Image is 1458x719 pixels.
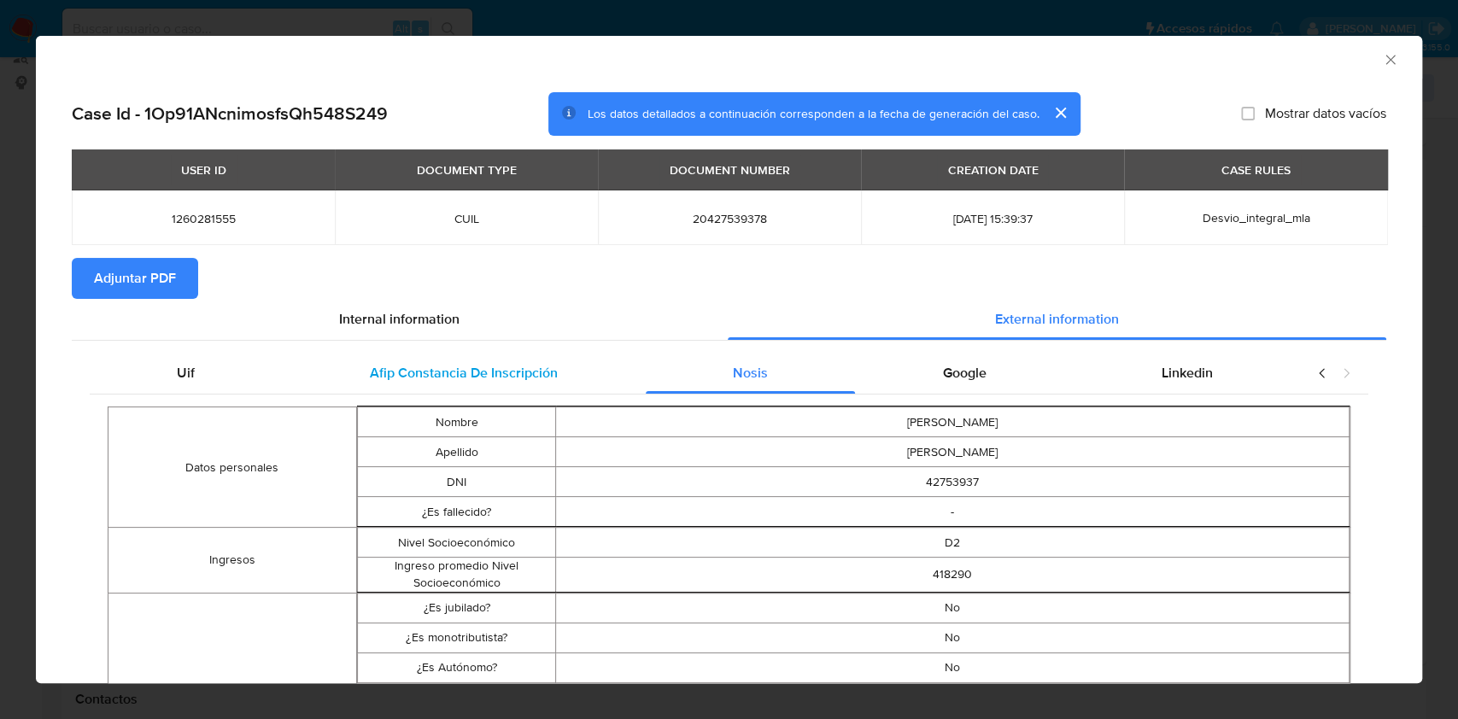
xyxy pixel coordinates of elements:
td: ¿Es fallecido? [357,497,555,527]
td: D2 [556,528,1350,558]
td: No [556,652,1350,682]
span: 1260281555 [92,211,314,226]
span: Google [943,363,987,383]
span: Los datos detallados a continuación corresponden a la fecha de generación del caso. [588,105,1039,122]
td: Datos personales [108,407,357,528]
div: CREATION DATE [937,155,1048,184]
div: Detailed external info [90,353,1300,394]
td: ¿Es jubilado? [357,593,555,623]
div: closure-recommendation-modal [36,36,1422,683]
span: Mostrar datos vacíos [1265,105,1386,122]
td: ¿Es empleado doméstico? [357,682,555,712]
span: [DATE] 15:39:37 [881,211,1104,226]
td: Ingreso promedio Nivel Socioeconómico [357,558,555,592]
td: Nombre [357,407,555,437]
span: Afip Constancia De Inscripción [370,363,558,383]
div: CASE RULES [1211,155,1301,184]
input: Mostrar datos vacíos [1241,107,1255,120]
td: ¿Es monotributista? [357,623,555,652]
td: No [556,593,1350,623]
td: DNI [357,467,555,497]
button: cerrar [1039,92,1080,133]
span: Linkedin [1162,363,1213,383]
h2: Case Id - 1Op91ANcnimosfsQh548S249 [72,102,388,125]
div: USER ID [171,155,237,184]
td: 42753937 [556,467,1350,497]
td: Nivel Socioeconómico [357,528,555,558]
td: [PERSON_NAME] [556,407,1350,437]
span: External information [995,309,1119,329]
span: CUIL [355,211,577,226]
td: Apellido [357,437,555,467]
span: 20427539378 [618,211,840,226]
div: Detailed info [72,299,1386,340]
button: Adjuntar PDF [72,258,198,299]
td: [PERSON_NAME] [556,437,1350,467]
td: ¿Es Autónomo? [357,652,555,682]
td: 418290 [556,558,1350,592]
button: Cerrar ventana [1382,51,1397,67]
div: DOCUMENT NUMBER [659,155,800,184]
span: Nosis [733,363,768,383]
td: No [556,682,1350,712]
span: Adjuntar PDF [94,260,176,297]
td: - [556,497,1350,527]
td: No [556,623,1350,652]
div: DOCUMENT TYPE [407,155,527,184]
td: Ingresos [108,528,357,593]
span: Desvio_integral_mla [1202,209,1309,226]
span: Uif [177,363,195,383]
span: Internal information [339,309,460,329]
